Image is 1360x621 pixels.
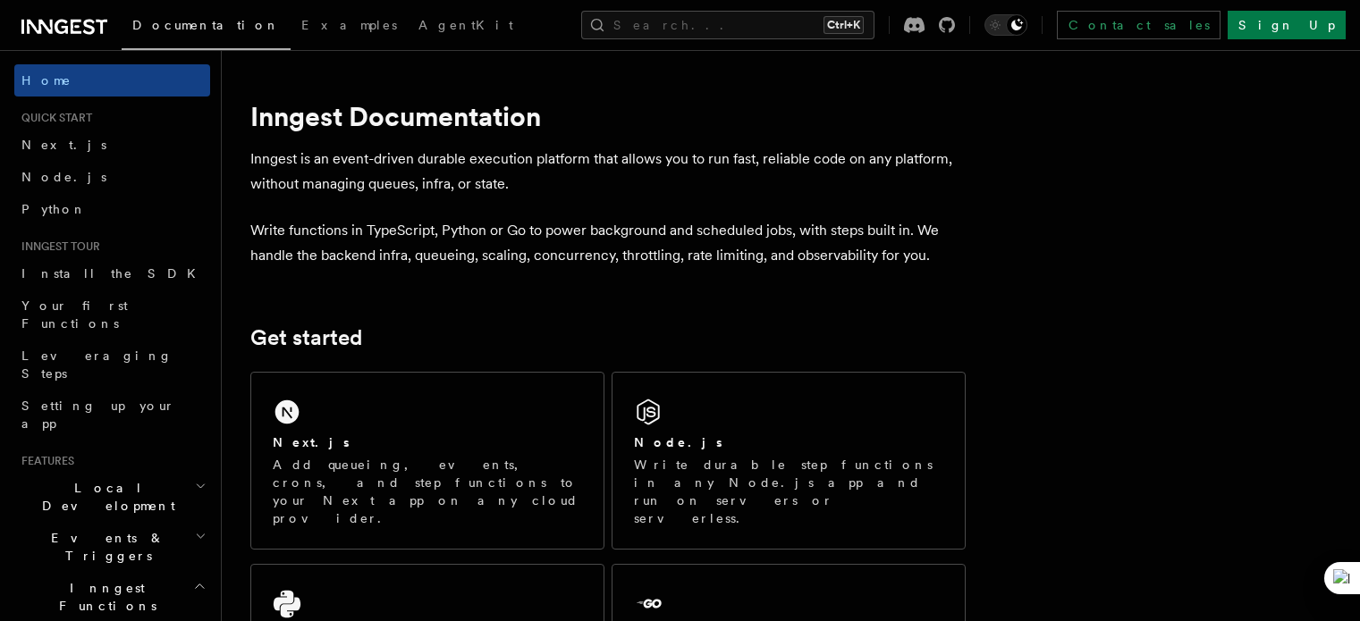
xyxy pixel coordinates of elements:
[14,472,210,522] button: Local Development
[273,456,582,527] p: Add queueing, events, crons, and step functions to your Next app on any cloud provider.
[14,64,210,97] a: Home
[14,454,74,468] span: Features
[418,18,513,32] span: AgentKit
[824,16,864,34] kbd: Ctrl+K
[14,193,210,225] a: Python
[14,290,210,340] a: Your first Functions
[612,372,966,550] a: Node.jsWrite durable step functions in any Node.js app and run on servers or serverless.
[1057,11,1221,39] a: Contact sales
[408,5,524,48] a: AgentKit
[21,348,173,381] span: Leveraging Steps
[301,18,397,32] span: Examples
[14,340,210,390] a: Leveraging Steps
[14,257,210,290] a: Install the SDK
[21,138,106,152] span: Next.js
[21,399,175,431] span: Setting up your app
[122,5,291,50] a: Documentation
[1228,11,1346,39] a: Sign Up
[14,111,92,125] span: Quick start
[14,479,195,515] span: Local Development
[21,266,207,281] span: Install the SDK
[21,71,72,89] span: Home
[273,433,350,451] h2: Next.js
[21,170,106,184] span: Node.js
[984,14,1027,36] button: Toggle dark mode
[250,147,966,197] p: Inngest is an event-driven durable execution platform that allows you to run fast, reliable code ...
[14,579,193,615] span: Inngest Functions
[634,433,722,451] h2: Node.js
[21,202,87,216] span: Python
[14,529,195,565] span: Events & Triggers
[14,522,210,572] button: Events & Triggers
[14,161,210,193] a: Node.js
[250,218,966,268] p: Write functions in TypeScript, Python or Go to power background and scheduled jobs, with steps bu...
[14,129,210,161] a: Next.js
[581,11,874,39] button: Search...Ctrl+K
[291,5,408,48] a: Examples
[250,372,604,550] a: Next.jsAdd queueing, events, crons, and step functions to your Next app on any cloud provider.
[634,456,943,527] p: Write durable step functions in any Node.js app and run on servers or serverless.
[250,100,966,132] h1: Inngest Documentation
[250,325,362,350] a: Get started
[21,298,128,331] span: Your first Functions
[14,390,210,440] a: Setting up your app
[14,239,100,254] span: Inngest tour
[132,18,280,32] span: Documentation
